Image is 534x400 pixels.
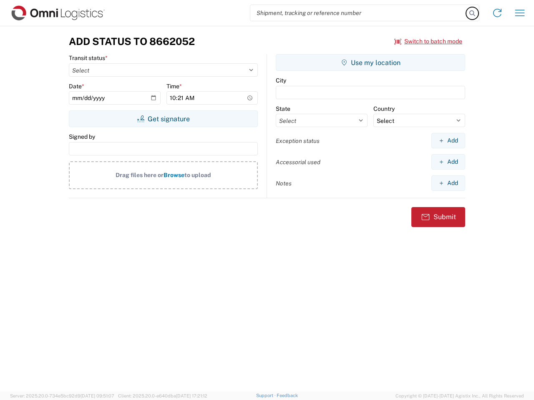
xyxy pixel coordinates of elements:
[256,393,277,398] a: Support
[373,105,395,112] label: Country
[69,35,195,47] h3: Add Status to 8662052
[176,393,207,398] span: [DATE] 17:21:12
[276,158,320,166] label: Accessorial used
[395,392,524,400] span: Copyright © [DATE]-[DATE] Agistix Inc., All Rights Reserved
[277,393,298,398] a: Feedback
[276,105,290,112] label: State
[411,207,465,227] button: Submit
[116,172,164,178] span: Drag files here or
[250,5,466,21] input: Shipment, tracking or reference number
[81,393,114,398] span: [DATE] 09:51:07
[10,393,114,398] span: Server: 2025.20.0-734e5bc92d9
[69,54,108,62] label: Transit status
[69,82,84,90] label: Date
[276,137,320,145] label: Exception status
[431,133,465,148] button: Add
[276,180,292,187] label: Notes
[118,393,207,398] span: Client: 2025.20.0-e640dba
[276,54,465,71] button: Use my location
[69,110,258,127] button: Get signature
[431,154,465,170] button: Add
[166,82,182,90] label: Time
[184,172,211,178] span: to upload
[431,175,465,191] button: Add
[394,35,462,48] button: Switch to batch mode
[276,77,286,84] label: City
[164,172,184,178] span: Browse
[69,133,95,140] label: Signed by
